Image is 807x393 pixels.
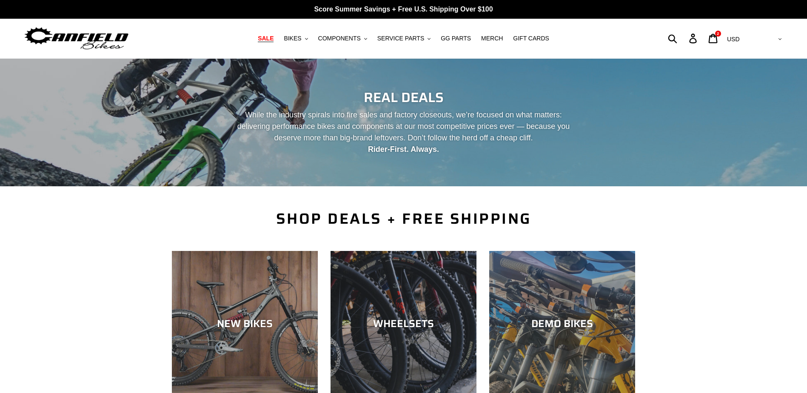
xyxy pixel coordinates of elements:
span: COMPONENTS [318,35,361,42]
a: GIFT CARDS [509,33,553,44]
button: SERVICE PARTS [373,33,435,44]
span: 2 [717,31,719,36]
span: SERVICE PARTS [377,35,424,42]
a: MERCH [477,33,507,44]
input: Search [673,29,694,48]
div: NEW BIKES [172,318,318,330]
button: BIKES [279,33,312,44]
h2: SHOP DEALS + FREE SHIPPING [172,210,636,228]
a: GG PARTS [436,33,475,44]
div: DEMO BIKES [489,318,635,330]
img: Canfield Bikes [23,25,130,52]
span: BIKES [284,35,301,42]
div: WHEELSETS [331,318,476,330]
span: GG PARTS [441,35,471,42]
p: While the industry spirals into fire sales and factory closeouts, we’re focused on what matters: ... [230,109,578,155]
h2: REAL DEALS [172,89,636,105]
button: COMPONENTS [314,33,371,44]
span: SALE [258,35,274,42]
span: MERCH [481,35,503,42]
a: 2 [704,29,724,48]
strong: Rider-First. Always. [368,145,439,154]
a: SALE [254,33,278,44]
span: GIFT CARDS [513,35,549,42]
